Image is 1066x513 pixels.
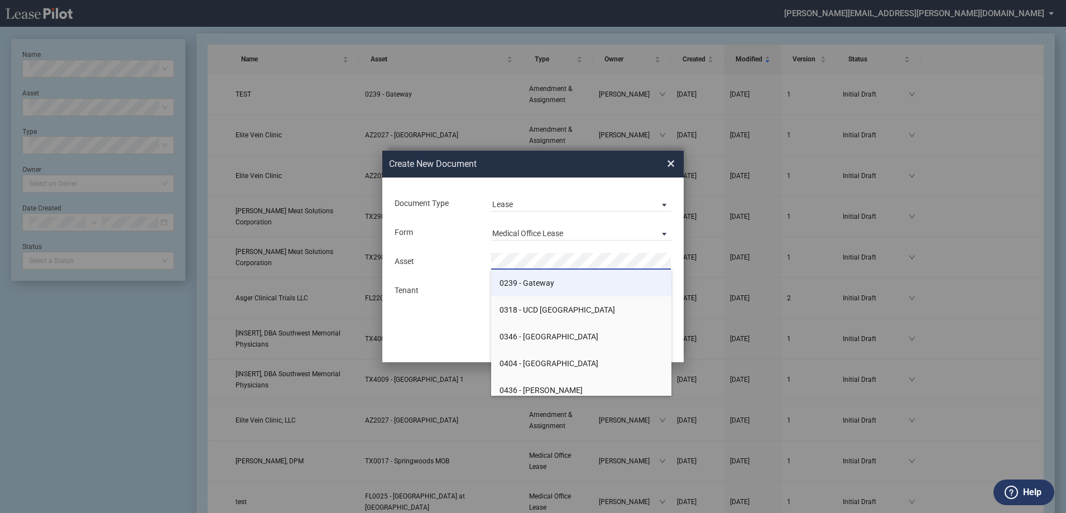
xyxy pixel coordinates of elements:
[500,279,554,287] span: 0239 - Gateway
[491,296,671,323] li: 0318 - UCD [GEOGRAPHIC_DATA]
[388,285,484,296] div: Tenant
[388,256,484,267] div: Asset
[382,151,684,363] md-dialog: Create New ...
[492,200,513,209] div: Lease
[500,359,598,368] span: 0404 - [GEOGRAPHIC_DATA]
[1023,485,1041,500] label: Help
[492,229,563,238] div: Medical Office Lease
[667,155,675,172] span: ×
[491,323,671,350] li: 0346 - [GEOGRAPHIC_DATA]
[491,224,671,241] md-select: Lease Form: Medical Office Lease
[388,198,484,209] div: Document Type
[389,158,627,170] h2: Create New Document
[491,377,671,404] li: 0436 - [PERSON_NAME]
[388,227,484,238] div: Form
[491,350,671,377] li: 0404 - [GEOGRAPHIC_DATA]
[491,195,671,212] md-select: Document Type: Lease
[500,386,583,395] span: 0436 - [PERSON_NAME]
[491,270,671,296] li: 0239 - Gateway
[500,332,598,341] span: 0346 - [GEOGRAPHIC_DATA]
[500,305,615,314] span: 0318 - UCD [GEOGRAPHIC_DATA]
